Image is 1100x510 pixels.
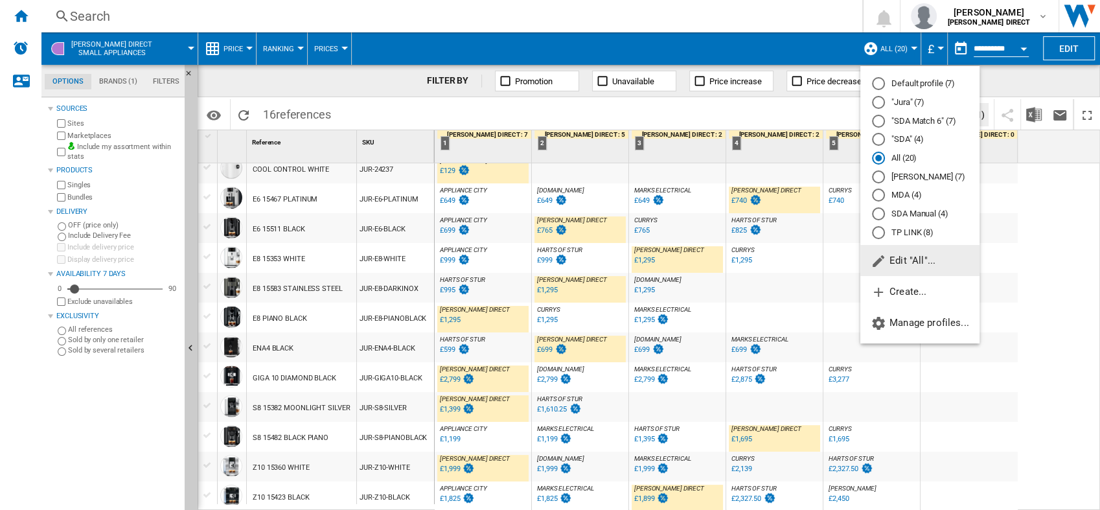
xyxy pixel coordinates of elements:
[872,189,968,202] md-radio-button: MDA (4)
[872,226,968,238] md-radio-button: TP LINK (8)
[871,286,926,297] span: Create...
[872,208,968,220] md-radio-button: SDA Manual (4)
[872,115,968,127] md-radio-button: "SDA Match 6" (7)
[871,255,935,266] span: Edit "All"...
[872,97,968,109] md-radio-button: "Jura" (7)
[872,78,968,90] md-radio-button: Default profile (7)
[872,152,968,165] md-radio-button: All (20)
[871,317,969,329] span: Manage profiles...
[872,170,968,183] md-radio-button: De'Longhi (7)
[872,133,968,146] md-radio-button: "SDA" (4)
